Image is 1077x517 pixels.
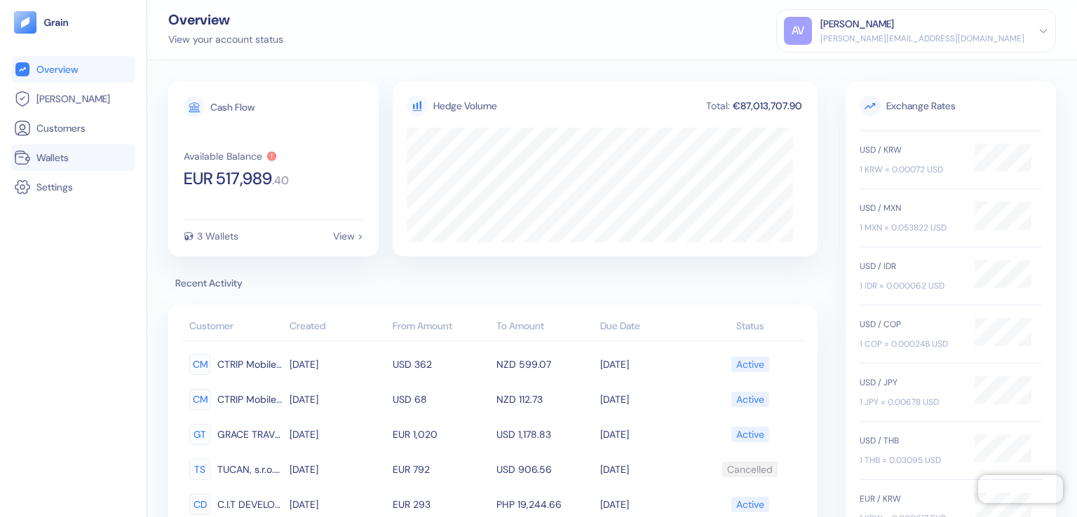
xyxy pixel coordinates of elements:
th: From Amount [389,313,493,341]
div: USD / MXN [860,202,961,214]
td: EUR 792 [389,452,493,487]
td: USD 906.56 [493,452,597,487]
span: CTRIP Mobile OE [217,352,283,376]
div: Active [736,492,764,516]
th: To Amount [493,313,597,341]
button: Available Balance [184,151,278,162]
div: Active [736,352,764,376]
div: Cancelled [727,457,773,481]
span: . 40 [272,175,289,186]
td: [DATE] [597,452,700,487]
div: Available Balance [184,151,262,161]
span: [PERSON_NAME] [36,92,110,106]
div: 1 IDR = 0.000062 USD [860,280,961,292]
span: Exchange Rates [860,95,1042,116]
td: NZD 599.07 [493,347,597,382]
th: Due Date [597,313,700,341]
div: CD [189,494,210,515]
div: Cash Flow [210,102,255,112]
th: Customer [182,313,286,341]
td: [DATE] [286,452,390,487]
td: [DATE] [286,417,390,452]
div: USD / COP [860,318,961,331]
span: GRACE TRAVEL NEW [217,422,283,446]
td: EUR 1,020 [389,417,493,452]
div: 3 Wallets [197,231,238,241]
span: Settings [36,180,73,194]
div: AV [784,17,812,45]
iframe: Chatra live chat [978,475,1063,503]
div: View your account status [168,32,283,47]
span: Customers [36,121,86,135]
span: Wallets [36,151,69,165]
div: 1 JPY = 0.00678 USD [860,396,961,408]
span: TUCAN, s.r.o. SK [217,457,283,481]
div: Overview [168,13,283,27]
td: [DATE] [597,417,700,452]
span: CTRIP Mobile OE [217,387,283,411]
span: Overview [36,62,78,76]
td: USD 362 [389,347,493,382]
a: Wallets [14,149,133,166]
div: 1 COP = 0.000248 USD [860,338,961,350]
td: [DATE] [286,347,390,382]
div: [PERSON_NAME] [820,17,894,32]
span: Recent Activity [168,276,818,291]
a: Overview [14,61,133,78]
td: [DATE] [597,347,700,382]
div: View > [333,231,363,241]
a: Settings [14,179,133,195]
img: logo-tablet-V2.svg [14,11,36,34]
div: CM [189,389,210,410]
div: 1 THB = 0.03095 USD [860,454,961,467]
a: [PERSON_NAME] [14,90,133,107]
div: Hedge Volume [433,99,497,113]
div: EUR / KRW [860,492,961,505]
div: USD / JPY [860,376,961,389]
span: C.I.T DEVELOPMENT OE B2B NEW [217,492,283,516]
div: 1 MXN = 0.053822 USD [860,221,961,234]
td: NZD 112.73 [493,382,597,417]
a: Customers [14,120,133,137]
div: USD / KRW [860,144,961,156]
div: GT [189,424,210,445]
div: Total: [705,101,731,111]
div: 1 KRW = 0.00072 USD [860,163,961,176]
td: [DATE] [597,382,700,417]
div: Status [703,319,797,333]
div: USD / THB [860,434,961,447]
img: logo [43,18,69,27]
div: CM [189,354,210,375]
td: USD 68 [389,382,493,417]
td: USD 1,178.83 [493,417,597,452]
div: Active [736,387,764,411]
div: TS [189,459,210,480]
th: Created [286,313,390,341]
span: EUR 517,989 [184,170,272,187]
div: [PERSON_NAME][EMAIL_ADDRESS][DOMAIN_NAME] [820,32,1024,45]
div: USD / IDR [860,260,961,273]
div: €87,013,707.90 [731,101,804,111]
td: [DATE] [286,382,390,417]
div: Active [736,422,764,446]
